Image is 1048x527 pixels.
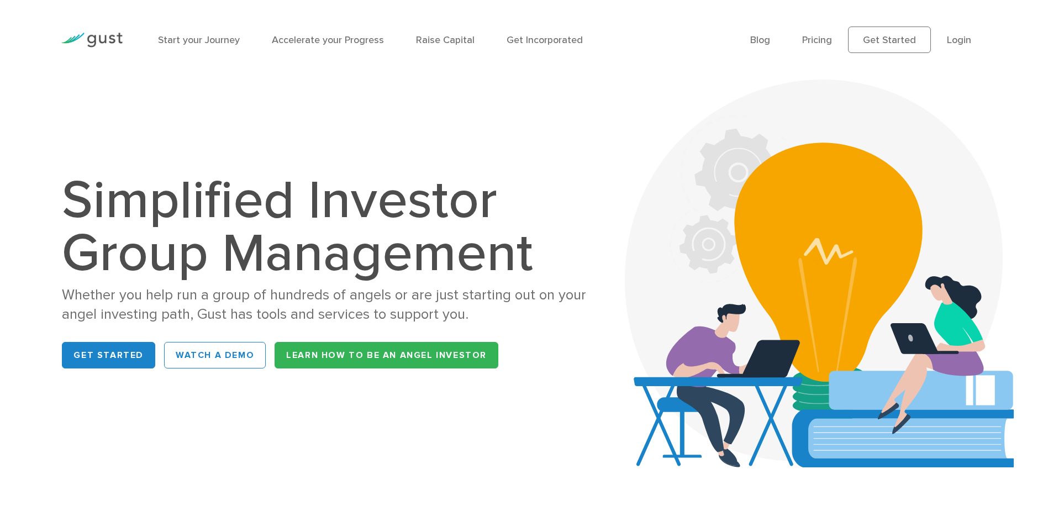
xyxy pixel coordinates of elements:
h1: Simplified Investor Group Management [62,174,594,280]
a: Get Incorporated [507,34,583,46]
a: Get Started [848,27,931,53]
img: Aca 2023 Hero Bg [625,80,1014,467]
a: Accelerate your Progress [272,34,384,46]
a: WATCH A DEMO [164,342,266,368]
a: Start your Journey [158,34,240,46]
div: Whether you help run a group of hundreds of angels or are just starting out on your angel investi... [62,286,594,324]
a: Blog [750,34,770,46]
a: Pricing [802,34,832,46]
img: Gust Logo [61,33,123,48]
a: Login [947,34,971,46]
a: Raise Capital [416,34,475,46]
a: Learn How to be an Angel Investor [275,342,498,368]
a: Get Started [62,342,155,368]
